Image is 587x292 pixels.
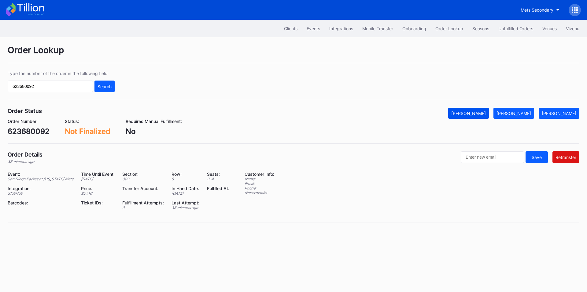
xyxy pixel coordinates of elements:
[65,119,110,124] div: Status:
[279,23,302,34] button: Clients
[207,171,229,177] div: Seats:
[472,26,489,31] div: Seasons
[122,205,164,210] div: 0
[122,186,164,191] div: Transfer Account:
[566,26,579,31] div: Vivenu
[245,186,274,190] div: Phone:
[494,23,538,34] button: Unfulfilled Orders
[539,108,579,119] button: [PERSON_NAME]
[362,26,393,31] div: Mobile Transfer
[435,26,463,31] div: Order Lookup
[122,200,164,205] div: Fulfillment Attempts:
[245,177,274,181] div: Name:
[8,177,73,181] div: San Diego Padres at [US_STATE] Mets
[497,111,531,116] div: [PERSON_NAME]
[402,26,426,31] div: Onboarding
[207,177,229,181] div: 3 - 4
[172,205,199,210] div: 33 minutes ago
[245,190,274,195] div: Notes: mobile
[81,171,115,177] div: Time Until Event:
[122,171,164,177] div: Section:
[358,23,398,34] button: Mobile Transfer
[81,177,115,181] div: [DATE]
[8,108,42,114] div: Order Status
[122,177,164,181] div: 303
[8,71,115,76] div: Type the number of the order in the following field
[172,191,199,196] div: [DATE]
[542,26,557,31] div: Venues
[329,26,353,31] div: Integrations
[468,23,494,34] button: Seasons
[493,108,534,119] button: [PERSON_NAME]
[302,23,325,34] button: Events
[556,155,576,160] div: Retransfer
[461,151,524,163] input: Enter new email
[516,4,564,16] button: Mets Secondary
[8,186,73,191] div: Integration:
[126,119,182,124] div: Requires Manual Fulfillment:
[398,23,431,34] button: Onboarding
[307,26,320,31] div: Events
[552,151,579,163] button: Retransfer
[8,171,73,177] div: Event:
[245,181,274,186] div: Email:
[65,127,110,136] div: Not Finalized
[81,191,115,196] div: $ 27.16
[448,108,489,119] button: [PERSON_NAME]
[207,186,229,191] div: Fulfilled At:
[172,171,199,177] div: Row:
[8,200,73,205] div: Barcodes:
[521,7,553,13] div: Mets Secondary
[126,127,182,136] div: No
[81,200,115,205] div: Ticket IDs:
[498,26,533,31] div: Unfulfilled Orders
[8,127,50,136] div: 623680092
[172,186,199,191] div: In Hand Date:
[542,111,576,116] div: [PERSON_NAME]
[431,23,468,34] button: Order Lookup
[526,151,548,163] button: Save
[8,191,73,196] div: StubHub
[172,200,199,205] div: Last Attempt:
[8,119,50,124] div: Order Number:
[8,159,42,164] div: 33 minutes ago
[284,26,297,31] div: Clients
[538,23,561,34] button: Venues
[8,81,93,92] input: GT59662
[532,155,542,160] div: Save
[81,186,115,191] div: Price:
[325,23,358,34] button: Integrations
[94,81,115,92] button: Search
[8,45,579,63] div: Order Lookup
[451,111,486,116] div: [PERSON_NAME]
[561,23,584,34] button: Vivenu
[8,151,42,158] div: Order Details
[98,84,112,89] div: Search
[245,171,274,177] div: Customer Info:
[172,177,199,181] div: 5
